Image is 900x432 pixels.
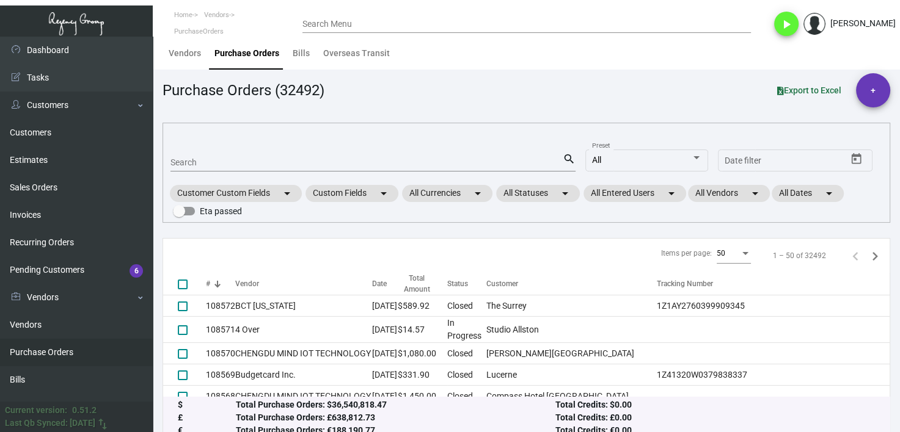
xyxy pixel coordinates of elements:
span: Home [174,11,192,19]
td: 108572 [206,295,235,317]
td: 108571 [206,317,235,343]
mat-icon: arrow_drop_down [280,186,295,201]
div: 0.51.2 [72,404,97,417]
td: Compass Hotel [GEOGRAPHIC_DATA] [486,386,657,407]
span: Export to Excel [777,85,841,95]
td: [DATE] [372,364,398,386]
div: Current version: [5,404,67,417]
span: + [871,73,876,107]
td: 108569 [206,364,235,386]
i: play_arrow [779,17,794,32]
div: Vendor [235,278,259,289]
div: # [206,278,210,289]
td: [DATE] [372,343,398,364]
mat-chip: All Entered Users [584,185,686,202]
button: Previous page [846,246,865,265]
input: Start date [725,156,763,166]
div: Total Purchase Orders: £638,812.73 [236,412,555,425]
div: Date [372,278,398,289]
div: Date [372,278,387,289]
input: End date [773,156,832,166]
div: Customer [486,278,657,289]
mat-icon: arrow_drop_down [748,186,763,201]
td: CHENGDU MIND IOT TECHNOLOGY [235,343,372,364]
td: Closed [447,343,486,364]
td: [DATE] [372,386,398,407]
div: £ [178,412,236,425]
td: $1,080.00 [398,343,447,364]
button: play_arrow [774,12,799,36]
div: Items per page: [661,248,712,259]
td: [DATE] [372,295,398,317]
div: Last Qb Synced: [DATE] [5,417,95,430]
div: Overseas Transit [323,47,390,60]
mat-chip: All Vendors [688,185,770,202]
span: Vendors [204,11,229,19]
div: Customer [486,278,518,289]
td: Closed [447,386,486,407]
div: Tracking Number [657,278,890,289]
div: 1 – 50 of 32492 [773,250,826,261]
td: $589.92 [398,295,447,317]
td: [DATE] [372,317,398,343]
div: Purchase Orders (32492) [163,79,324,101]
mat-icon: arrow_drop_down [376,186,391,201]
div: Total Credits: $0.00 [555,399,875,412]
mat-select: Items per page: [717,250,751,258]
td: $331.90 [398,364,447,386]
mat-chip: Custom Fields [305,185,398,202]
mat-icon: arrow_drop_down [822,186,836,201]
td: 108568 [206,386,235,407]
mat-icon: search [563,152,576,167]
td: Budgetcard Inc. [235,364,372,386]
div: Bills [293,47,310,60]
td: $1,450.00 [398,386,447,407]
span: Eta passed [200,204,242,218]
td: The Surrey [486,295,657,317]
td: CHENGDU MIND IOT TECHNOLOGY [235,386,372,407]
mat-chip: All Dates [772,185,844,202]
mat-icon: arrow_drop_down [558,186,573,201]
button: + [856,73,890,107]
td: [PERSON_NAME][GEOGRAPHIC_DATA] [486,343,657,364]
td: 108570 [206,343,235,364]
td: $14.57 [398,317,447,343]
mat-icon: arrow_drop_down [664,186,679,201]
button: Open calendar [847,149,866,169]
td: 1Z1AY2760399909345 [657,295,890,317]
mat-chip: All Currencies [402,185,492,202]
div: Tracking Number [657,278,713,289]
div: Vendors [169,47,201,60]
td: 1Z41320W0379838337 [657,364,890,386]
td: BCT [US_STATE] [235,295,372,317]
td: Closed [447,295,486,317]
mat-icon: arrow_drop_down [470,186,485,201]
td: In Progress [447,317,486,343]
span: PurchaseOrders [174,27,224,35]
img: admin@bootstrapmaster.com [803,13,825,35]
div: [PERSON_NAME] [830,17,896,30]
td: 4 Over [235,317,372,343]
div: Total Credits: £0.00 [555,412,875,425]
button: Next page [865,246,885,265]
div: Status [447,278,468,289]
div: # [206,278,235,289]
div: Total Amount [398,273,447,295]
div: Status [447,278,486,289]
div: Purchase Orders [214,47,279,60]
div: Vendor [235,278,372,289]
mat-chip: All Statuses [496,185,580,202]
td: Studio Allston [486,317,657,343]
mat-chip: Customer Custom Fields [170,185,302,202]
td: Lucerne [486,364,657,386]
div: $ [178,399,236,412]
span: 50 [717,249,725,257]
button: Export to Excel [767,79,851,101]
div: Total Amount [398,273,436,295]
td: Closed [447,364,486,386]
span: All [592,155,601,165]
div: Total Purchase Orders: $36,540,818.47 [236,399,555,412]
